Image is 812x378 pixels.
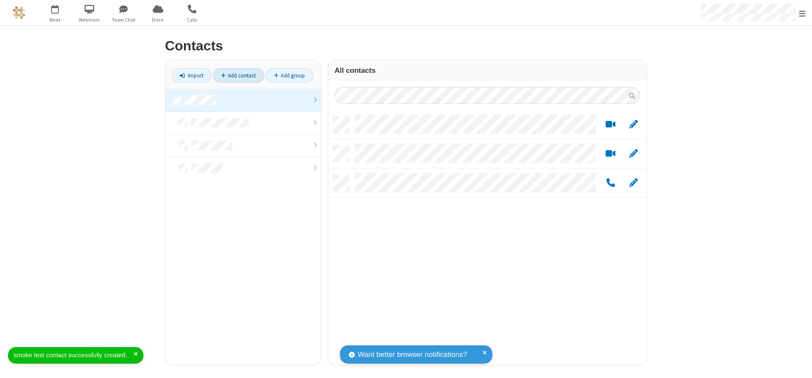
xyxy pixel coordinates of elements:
span: Meet [39,16,71,24]
div: smoke test contact successfully created. [14,350,134,360]
a: Add group [266,68,313,83]
img: QA Selenium DO NOT DELETE OR CHANGE [13,6,25,19]
button: Edit [625,149,642,159]
div: grid [328,110,647,365]
span: Webinars [74,16,105,24]
button: Edit [625,119,642,130]
span: Want better browser notifications? [358,349,467,360]
span: Team Chat [108,16,140,24]
button: Call by phone [602,178,619,188]
button: Edit [625,178,642,188]
span: Drive [142,16,174,24]
h2: Contacts [165,39,647,53]
h3: All contacts [335,66,640,74]
a: Add contact [213,68,264,83]
span: Calls [176,16,208,24]
button: Start a video meeting [602,119,619,130]
button: Start a video meeting [602,149,619,159]
a: Import [172,68,211,83]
